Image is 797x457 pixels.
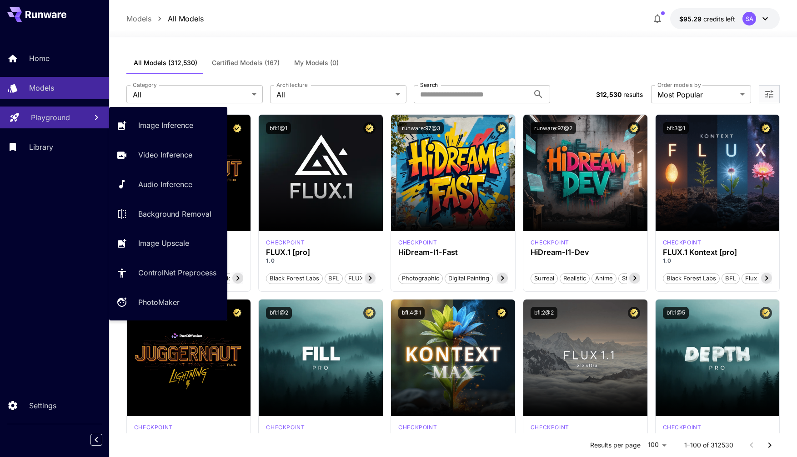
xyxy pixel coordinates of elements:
[231,307,243,319] button: Certified Model – Vetted for best performance and includes a commercial license.
[109,203,227,225] a: Background Removal
[684,441,733,450] p: 1–100 of 312530
[663,248,772,257] h3: FLUX.1 Kontext [pro]
[657,89,737,100] span: Most Popular
[399,274,442,283] span: Photographic
[109,114,227,137] a: Image Inference
[109,291,227,314] a: PhotoMaker
[657,81,701,89] label: Order models by
[126,13,151,24] p: Models
[398,122,444,134] button: runware:97@3
[294,59,339,67] span: My Models (0)
[722,274,739,283] span: BFL
[398,239,437,247] p: checkpoint
[266,257,376,265] p: 1.0
[134,423,173,432] p: checkpoint
[345,274,386,283] span: FLUX.1 [pro]
[619,274,647,283] span: Stylized
[679,14,735,24] div: $95.29327
[133,89,248,100] span: All
[531,274,557,283] span: Surreal
[266,274,322,283] span: Black Forest Labs
[276,81,307,89] label: Architecture
[531,239,569,247] div: HiDream Dev
[445,274,492,283] span: Digital Painting
[531,307,557,319] button: bfl:2@2
[231,122,243,134] button: Certified Model – Vetted for best performance and includes a commercial license.
[109,173,227,196] a: Audio Inference
[670,8,780,29] button: $95.29327
[764,89,775,100] button: Open more filters
[742,274,783,283] span: Flux Kontext
[398,423,437,432] p: checkpoint
[398,239,437,247] div: HiDream Fast
[266,423,305,432] div: fluxpro
[212,59,280,67] span: Certified Models (167)
[760,122,772,134] button: Certified Model – Vetted for best performance and includes a commercial license.
[663,122,689,134] button: bfl:3@1
[138,208,211,219] p: Background Removal
[531,122,576,134] button: runware:97@2
[29,53,50,64] p: Home
[109,144,227,166] a: Video Inference
[266,423,305,432] p: checkpoint
[560,274,589,283] span: Realistic
[363,307,376,319] button: Certified Model – Vetted for best performance and includes a commercial license.
[760,307,772,319] button: Certified Model – Vetted for best performance and includes a commercial license.
[592,274,616,283] span: Anime
[31,112,70,123] p: Playground
[97,432,109,448] div: Collapse sidebar
[590,441,641,450] p: Results per page
[420,81,438,89] label: Search
[138,179,192,190] p: Audio Inference
[138,297,180,308] p: PhotoMaker
[644,438,670,452] div: 100
[266,239,305,247] p: checkpoint
[398,423,437,432] div: FLUX.1 Kontext [max]
[266,248,376,257] h3: FLUX.1 [pro]
[531,248,640,257] h3: HiDream-I1-Dev
[168,13,204,24] p: All Models
[363,122,376,134] button: Certified Model – Vetted for best performance and includes a commercial license.
[531,423,569,432] div: fluxultra
[623,91,643,98] span: results
[126,13,204,24] nav: breadcrumb
[628,122,640,134] button: Certified Model – Vetted for best performance and includes a commercial license.
[138,238,189,249] p: Image Upscale
[90,434,102,446] button: Collapse sidebar
[29,82,54,93] p: Models
[29,400,56,411] p: Settings
[531,239,569,247] p: checkpoint
[496,122,508,134] button: Certified Model – Vetted for best performance and includes a commercial license.
[109,262,227,284] a: ControlNet Preprocess
[276,89,392,100] span: All
[398,307,425,319] button: bfl:4@1
[663,423,702,432] p: checkpoint
[679,15,703,23] span: $95.29
[531,423,569,432] p: checkpoint
[663,239,702,247] p: checkpoint
[266,307,292,319] button: bfl:1@2
[663,423,702,432] div: fluxpro
[109,232,227,254] a: Image Upscale
[761,436,779,454] button: Go to next page
[496,307,508,319] button: Certified Model – Vetted for best performance and includes a commercial license.
[134,59,197,67] span: All Models (312,530)
[266,239,305,247] div: fluxpro
[628,307,640,319] button: Certified Model – Vetted for best performance and includes a commercial license.
[398,248,508,257] h3: HiDream-I1-Fast
[663,307,689,319] button: bfl:1@5
[663,239,702,247] div: FLUX.1 Kontext [pro]
[663,257,772,265] p: 1.0
[325,274,342,283] span: BFL
[138,267,216,278] p: ControlNet Preprocess
[134,423,173,432] div: FLUX.1 D
[266,122,291,134] button: bfl:1@1
[596,91,622,98] span: 312,530
[133,81,157,89] label: Category
[138,149,192,160] p: Video Inference
[29,142,53,152] p: Library
[703,15,735,23] span: credits left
